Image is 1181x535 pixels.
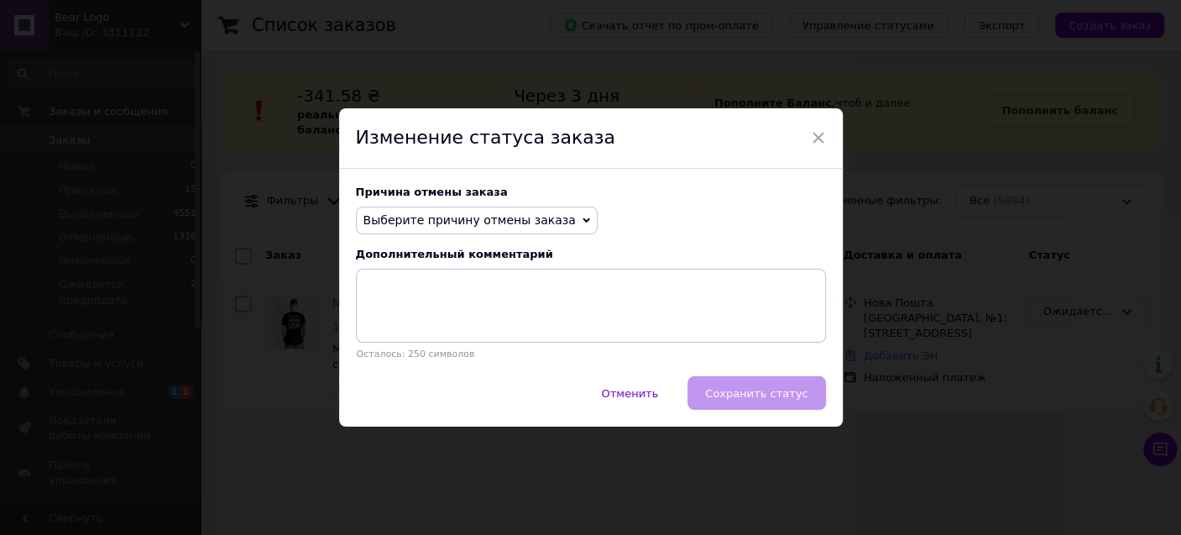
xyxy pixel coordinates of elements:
div: Дополнительный комментарий [356,248,826,260]
span: Отменить [601,387,658,400]
span: × [811,123,826,152]
div: Изменение статуса заказа [339,108,843,169]
button: Отменить [583,376,676,410]
span: Выберите причину отмены заказа [363,213,576,227]
div: Причина отмены заказа [356,186,826,198]
p: Осталось: 250 символов [356,349,826,359]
